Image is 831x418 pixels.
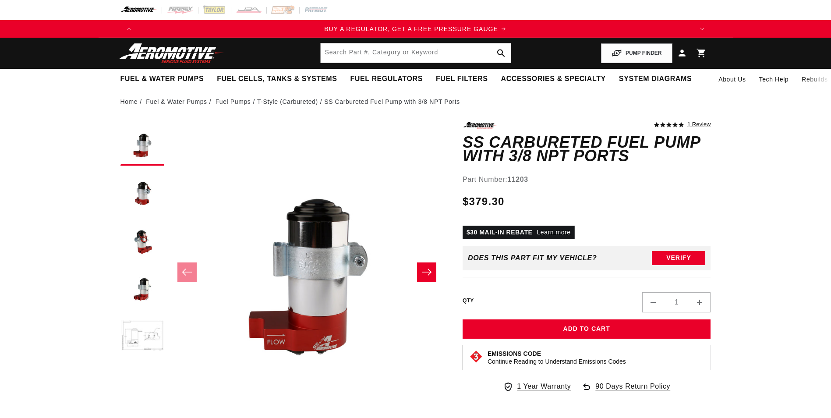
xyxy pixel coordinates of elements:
[324,25,498,32] span: BUY A REGULATOR, GET A FREE PRESSURE GAUGE
[488,350,541,357] strong: Emissions Code
[216,97,251,106] a: Fuel Pumps
[463,174,711,185] div: Part Number:
[488,350,626,365] button: Emissions CodeContinue Reading to Understand Emissions Codes
[463,226,575,239] p: $30 MAIL-IN REBATE
[753,69,796,90] summary: Tech Help
[324,97,460,106] li: SS Carbureted Fuel Pump with 3/8 NPT Ports
[117,43,226,64] img: Aeromotive
[321,43,511,63] input: Search by Part Number, Category or Keyword
[612,69,698,89] summary: System Diagrams
[619,74,692,84] span: System Diagrams
[120,97,138,106] a: Home
[463,319,711,339] button: Add to Cart
[503,381,571,392] a: 1 Year Warranty
[350,74,422,84] span: Fuel Regulators
[595,381,670,401] span: 90 Days Return Policy
[693,20,711,38] button: Translation missing: en.sections.announcements.next_announcement
[492,43,511,63] button: search button
[537,229,571,236] a: Learn more
[436,74,488,84] span: Fuel Filters
[469,350,483,364] img: Emissions code
[120,315,164,358] button: Load image 5 in gallery view
[488,358,626,365] p: Continue Reading to Understand Emissions Codes
[120,218,164,262] button: Load image 3 in gallery view
[138,24,693,34] div: 1 of 4
[146,97,207,106] a: Fuel & Water Pumps
[429,69,495,89] summary: Fuel Filters
[120,170,164,214] button: Load image 2 in gallery view
[581,381,670,401] a: 90 Days Return Policy
[802,74,827,84] span: Rebuilds
[463,194,505,209] span: $379.30
[468,254,597,262] div: Does This part fit My vehicle?
[601,43,672,63] button: PUMP FINDER
[99,20,733,38] slideshow-component: Translation missing: en.sections.announcements.announcement_bar
[712,69,752,90] a: About Us
[114,69,211,89] summary: Fuel & Water Pumps
[495,69,612,89] summary: Accessories & Specialty
[417,262,436,282] button: Slide right
[138,24,693,34] a: BUY A REGULATOR, GET A FREE PRESSURE GAUGE
[343,69,429,89] summary: Fuel Regulators
[718,76,746,83] span: About Us
[217,74,337,84] span: Fuel Cells, Tanks & Systems
[120,97,711,106] nav: breadcrumbs
[257,97,324,106] li: T-Style (Carbureted)
[517,381,571,392] span: 1 Year Warranty
[463,135,711,163] h1: SS Carbureted Fuel Pump with 3/8 NPT Ports
[463,297,474,305] label: QTY
[507,176,528,183] strong: 11203
[120,20,138,38] button: Translation missing: en.sections.announcements.previous_announcement
[120,266,164,310] button: Load image 4 in gallery view
[210,69,343,89] summary: Fuel Cells, Tanks & Systems
[759,74,789,84] span: Tech Help
[687,122,711,128] a: 1 reviews
[177,262,197,282] button: Slide left
[120,122,164,166] button: Load image 1 in gallery view
[120,74,204,84] span: Fuel & Water Pumps
[652,251,705,265] button: Verify
[138,24,693,34] div: Announcement
[501,74,606,84] span: Accessories & Specialty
